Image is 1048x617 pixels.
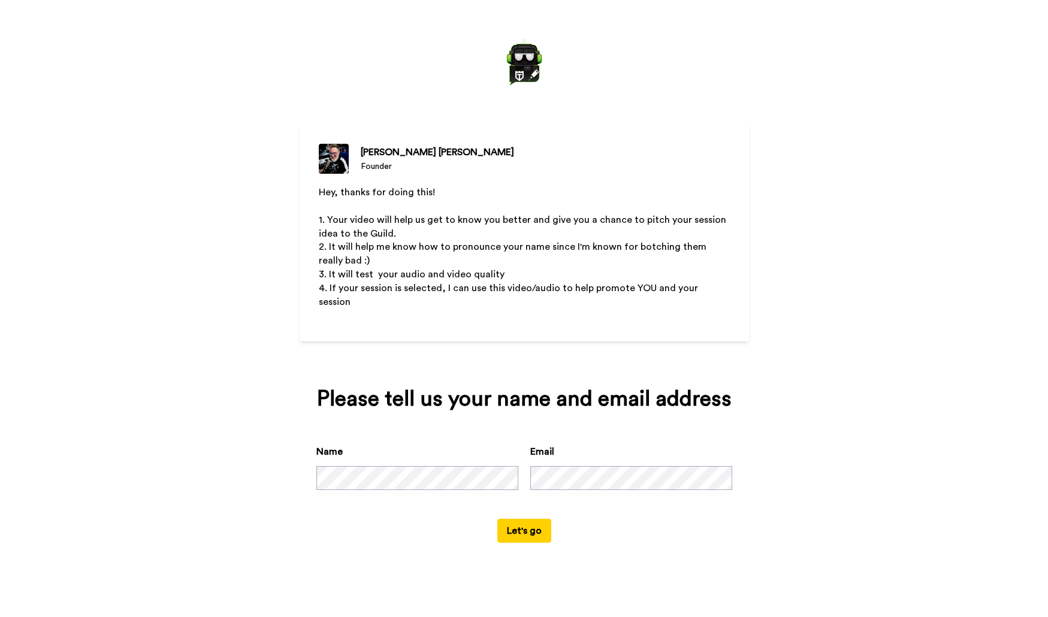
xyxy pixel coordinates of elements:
[530,444,554,459] label: Email
[319,215,729,238] span: 1. Your video will help us get to know you better and give you a chance to pitch your session ide...
[319,242,709,265] span: 2. It will help me know how to pronounce your name since I'm known for botching them really bad :)
[319,283,700,307] span: 4. If your session is selected, I can use this video/audio to help promote YOU and your session
[316,387,732,411] div: Please tell us your name and email address
[361,161,514,173] div: Founder
[319,270,505,279] span: 3. It will test your audio and video quality
[319,144,349,174] img: Founder
[319,187,435,197] span: Hey, thanks for doing this!
[500,38,548,86] img: https://cdn.bonjoro.com/media/ae72f027-138b-4b18-980b-79e927b27cad/e14f6c45-3b45-4f9e-83d7-1c59da...
[316,444,343,459] label: Name
[361,145,514,159] div: [PERSON_NAME] [PERSON_NAME]
[497,519,551,543] button: Let's go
